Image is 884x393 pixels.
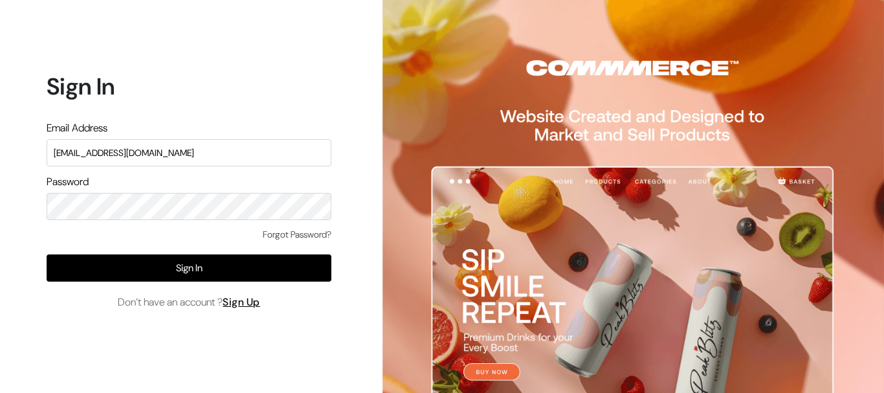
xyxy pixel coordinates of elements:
h1: Sign In [47,73,331,100]
span: Don’t have an account ? [118,295,260,310]
button: Sign In [47,254,331,282]
label: Email Address [47,120,107,136]
a: Forgot Password? [263,228,331,241]
a: Sign Up [223,295,260,309]
label: Password [47,174,89,190]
